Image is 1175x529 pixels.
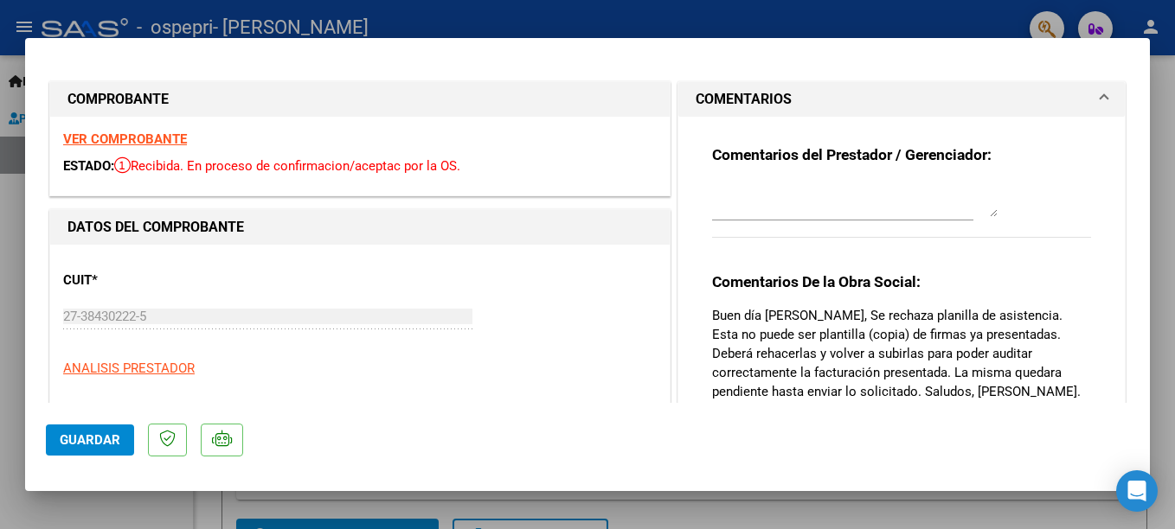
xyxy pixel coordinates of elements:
span: ANALISIS PRESTADOR [63,360,195,376]
a: VER COMPROBANTE [63,131,187,147]
p: CUIT [63,271,241,290]
h1: COMENTARIOS [696,89,792,110]
div: Open Intercom Messenger [1116,470,1158,512]
span: Recibida. En proceso de confirmacion/aceptac por la OS. [114,158,460,174]
strong: Comentarios De la Obra Social: [712,273,921,290]
p: Buen día [PERSON_NAME], Se rechaza planilla de asistencia. Esta no puede ser plantilla (copia) de... [712,306,1091,515]
button: Guardar [46,424,134,456]
span: ESTADO: [63,158,114,174]
span: Guardar [60,432,120,448]
strong: Comentarios del Prestador / Gerenciador: [712,146,992,163]
strong: DATOS DEL COMPROBANTE [67,219,244,235]
strong: COMPROBANTE [67,91,169,107]
mat-expansion-panel-header: COMENTARIOS [678,82,1125,117]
